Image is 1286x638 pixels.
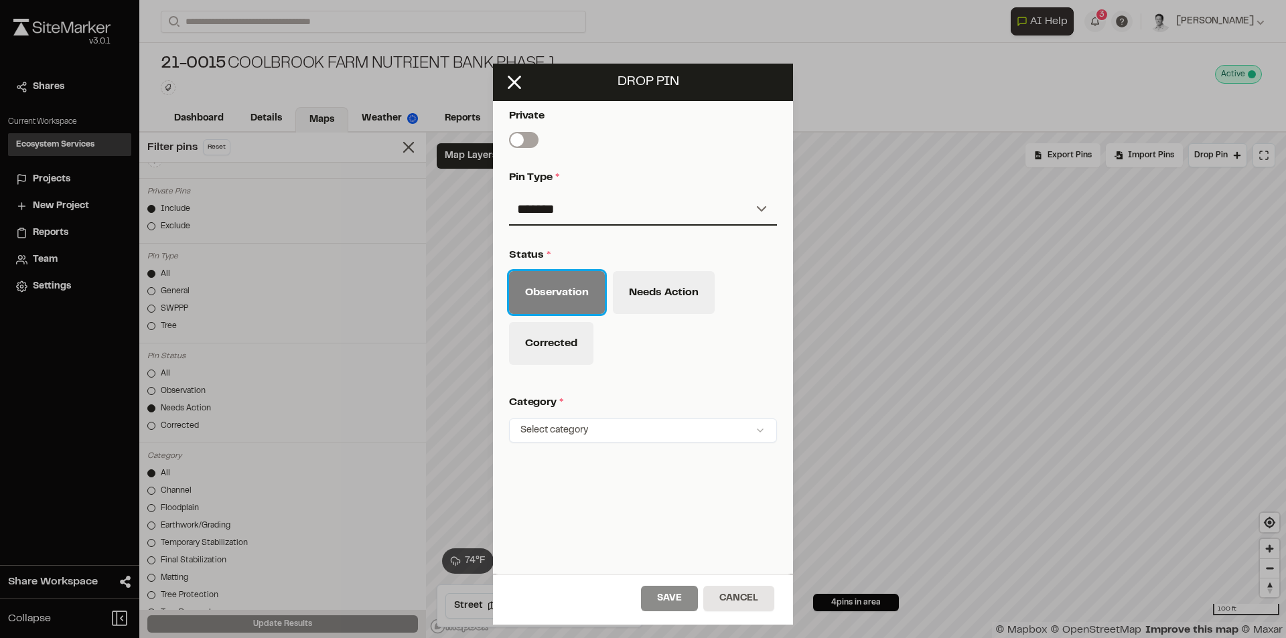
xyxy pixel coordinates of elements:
[509,418,777,443] button: Select category
[509,169,772,185] p: Pin Type
[613,271,715,314] button: Needs Action
[509,394,772,410] p: category
[509,271,605,314] button: Observation
[509,247,772,263] p: Status
[509,322,593,365] button: Corrected
[641,586,698,611] button: Save
[520,423,588,438] span: Select category
[703,586,774,611] button: Cancel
